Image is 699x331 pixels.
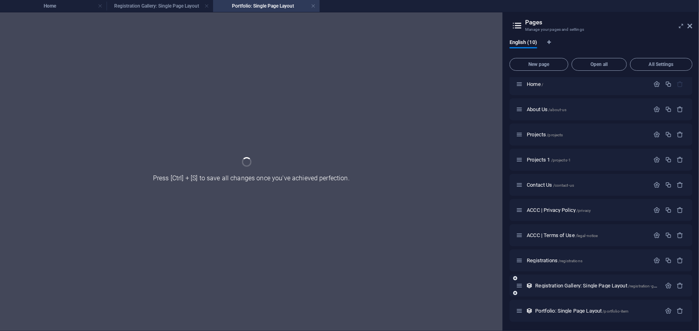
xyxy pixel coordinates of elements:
span: Click to open page [527,157,571,163]
span: /about-us [548,108,566,112]
span: /portfolio-item [602,309,628,313]
span: /projects [547,133,563,137]
span: New page [513,62,565,67]
span: Click to open page [527,106,566,112]
div: Remove [677,282,684,289]
button: Open all [572,58,627,71]
button: New page [510,58,568,71]
div: Portfolio: Single Page Layout/portfolio-item [533,308,661,313]
div: Registrations/registrations [524,258,649,263]
div: Duplicate [665,232,672,239]
button: All Settings [630,58,693,71]
h3: Manage your pages and settings [525,26,677,33]
span: Click to open page [527,232,598,238]
div: ACCC | Terms of Use/legal-notice [524,233,649,238]
div: The startpage cannot be deleted [677,81,684,88]
div: Remove [677,307,684,314]
div: Projects 1/projects-1 [524,157,649,162]
span: Registrations [527,257,582,263]
span: Portfolio: Single Page Layout [535,308,628,314]
h2: Pages [525,19,693,26]
div: Settings [653,81,660,88]
div: Duplicate [665,257,672,264]
div: This layout is used as a template for all items (e.g. a blog post) of this collection. The conten... [526,307,533,314]
span: / [542,82,543,87]
div: Settings [653,232,660,239]
div: Settings [653,106,660,113]
span: /registration-gallery-item [628,284,672,288]
div: Duplicate [665,131,672,138]
span: Click to open page [527,132,563,138]
h4: Registration Gallery: Single Page Layout [107,2,213,10]
div: Duplicate [665,81,672,88]
div: Duplicate [665,156,672,163]
span: Registration Gallery: Single Page Layout [535,283,672,289]
div: Registration Gallery: Single Page Layout/registration-gallery-item [533,283,661,288]
div: Settings [653,131,660,138]
div: Remove [677,257,684,264]
div: This layout is used as a template for all items (e.g. a blog post) of this collection. The conten... [526,282,533,289]
div: Contact Us/contact-us [524,182,649,187]
span: Open all [575,62,623,67]
span: Click to open page [527,81,543,87]
div: Duplicate [665,207,672,213]
span: /contact-us [553,183,574,187]
div: Remove [677,232,684,239]
div: Remove [677,156,684,163]
span: /privacy [576,208,591,213]
span: /projects-1 [551,158,571,162]
div: Language Tabs [510,40,693,55]
span: English (10) [510,38,537,49]
span: /registrations [558,259,582,263]
div: Remove [677,131,684,138]
span: Click to open page [527,182,574,188]
div: Settings [653,207,660,213]
div: Remove [677,106,684,113]
div: Settings [653,257,660,264]
span: ACCC | Privacy Policy [527,207,591,213]
div: ACCC | Privacy Policy/privacy [524,207,649,213]
div: Settings [665,307,672,314]
span: All Settings [634,62,689,67]
div: Duplicate [665,106,672,113]
h4: Portfolio: Single Page Layout [213,2,320,10]
div: Settings [653,181,660,188]
span: /legal-notice [576,233,598,238]
div: Projects/projects [524,132,649,137]
div: Home/ [524,82,649,87]
div: Remove [677,207,684,213]
div: About Us/about-us [524,107,649,112]
div: Settings [653,156,660,163]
